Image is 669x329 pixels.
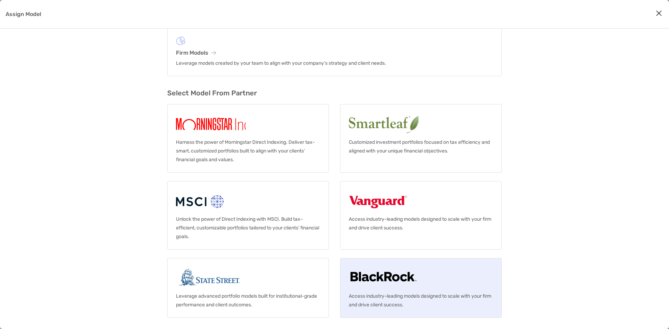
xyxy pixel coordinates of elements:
a: MSCIUnlock the power of Direct Indexing with MSCI. Build tax-efficient, customizable portfolios t... [167,181,329,250]
a: BlackrockAccess industry-leading models designed to scale with your firm and drive client success. [340,258,502,318]
a: State streetLeverage advanced portfolio models built for institutional-grade performance and clie... [167,258,329,318]
p: Unlock the power of Direct Indexing with MSCI. Build tax-efficient, customizable portfolios tailo... [176,215,320,241]
p: Access industry-leading models designed to scale with your firm and drive client success. [349,292,493,309]
img: Smartleaf [349,113,477,135]
p: Customized investment portfolios focused on tax efficiency and aligned with your unique financial... [349,138,493,155]
a: Firm ModelsLeverage models created by your team to align with your company’s strategy and client ... [167,28,502,76]
p: Leverage advanced portfolio models built for institutional-grade performance and client outcomes. [176,292,320,309]
img: MSCI [176,190,225,212]
button: Close modal [654,8,664,19]
h3: Firm Models [176,49,493,56]
img: Vanguard [349,190,407,212]
img: State street [176,267,243,289]
a: VanguardAccess industry-leading models designed to scale with your firm and drive client success. [340,181,502,250]
p: Harness the power of Morningstar Direct Indexing. Deliver tax-smart, customized portfolios built ... [176,138,320,164]
h3: Select Model From Partner [167,89,502,97]
p: Access industry-leading models designed to scale with your firm and drive client success. [349,215,493,232]
p: Assign Model [6,10,41,18]
a: SmartleafCustomized investment portfolios focused on tax efficiency and aligned with your unique ... [340,104,502,173]
img: Morningstar [176,113,274,135]
a: MorningstarHarness the power of Morningstar Direct Indexing. Deliver tax-smart, customized portfo... [167,104,329,173]
p: Leverage models created by your team to align with your company’s strategy and client needs. [176,59,493,68]
img: Blackrock [349,267,418,289]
